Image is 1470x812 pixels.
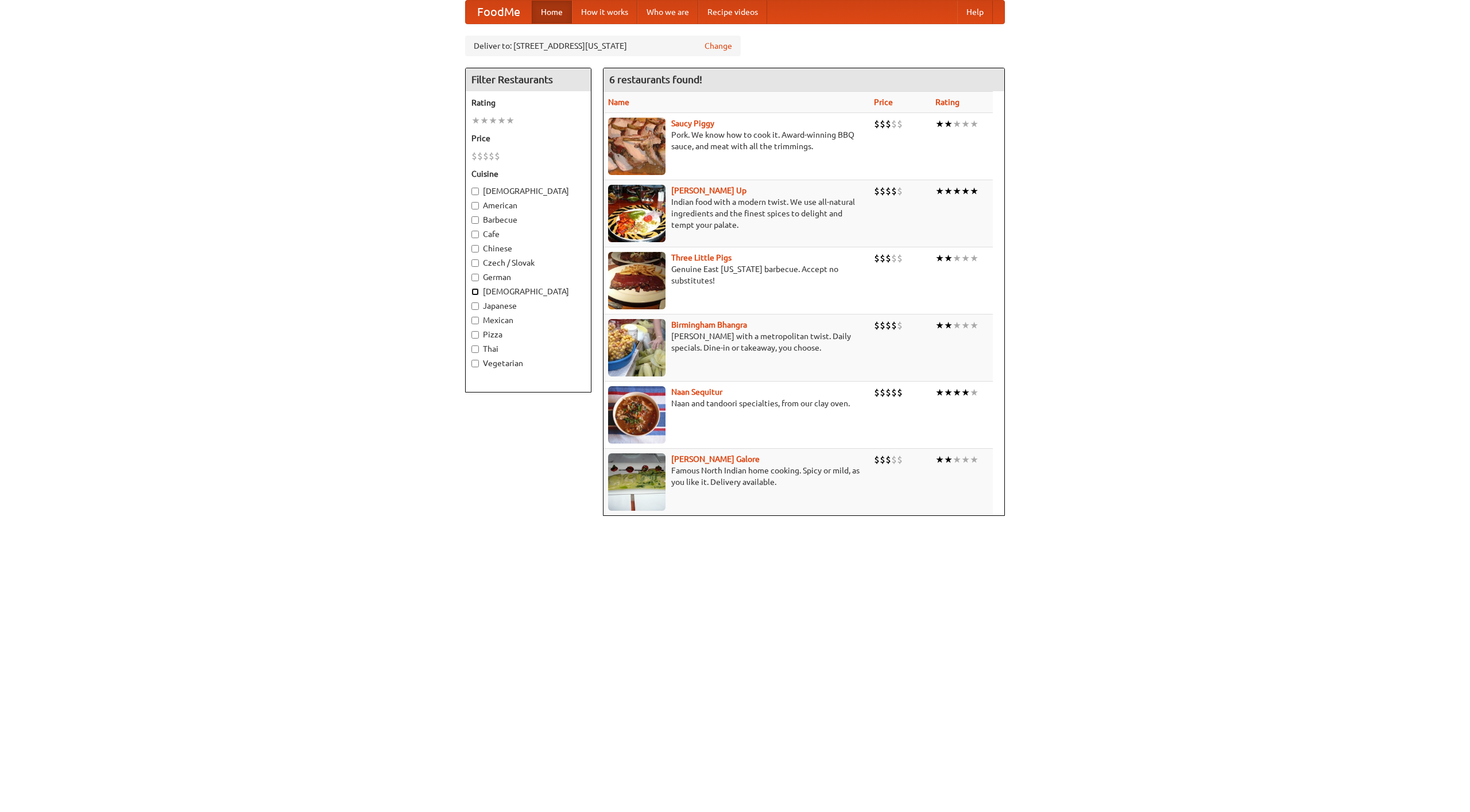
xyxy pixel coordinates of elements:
[506,114,514,127] li: ★
[970,386,978,399] li: ★
[891,319,897,332] li: $
[471,185,585,197] label: [DEMOGRAPHIC_DATA]
[935,453,944,466] li: ★
[874,386,880,399] li: $
[471,114,480,127] li: ★
[489,114,497,127] li: ★
[880,319,885,332] li: $
[897,319,903,332] li: $
[944,319,953,332] li: ★
[891,118,897,130] li: $
[953,118,961,130] li: ★
[961,185,970,197] li: ★
[957,1,993,24] a: Help
[961,252,970,265] li: ★
[880,453,885,466] li: $
[961,118,970,130] li: ★
[466,1,532,24] a: FoodMe
[944,453,953,466] li: ★
[970,118,978,130] li: ★
[953,252,961,265] li: ★
[608,185,666,242] img: curryup.jpg
[471,314,585,326] label: Mexican
[471,97,585,108] h5: Rating
[608,252,666,309] img: littlepigs.jpg
[477,150,483,162] li: $
[483,150,489,162] li: $
[471,133,585,144] h5: Price
[671,186,746,195] a: [PERSON_NAME] Up
[471,302,479,310] input: Japanese
[970,453,978,466] li: ★
[489,150,494,162] li: $
[970,252,978,265] li: ★
[608,98,629,107] a: Name
[471,245,479,252] input: Chinese
[471,317,479,324] input: Mexican
[935,319,944,332] li: ★
[891,185,897,197] li: $
[471,286,585,297] label: [DEMOGRAPHIC_DATA]
[608,129,865,152] p: Pork. We know how to cook it. Award-winning BBQ sauce, and meat with all the trimmings.
[480,114,489,127] li: ★
[471,358,585,369] label: Vegetarian
[698,1,767,24] a: Recipe videos
[671,253,732,262] b: Three Little Pigs
[608,386,666,444] img: naansequitur.jpg
[885,453,891,466] li: $
[953,453,961,466] li: ★
[970,185,978,197] li: ★
[671,387,722,397] a: Naan Sequitur
[471,300,585,312] label: Japanese
[935,252,944,265] li: ★
[471,216,479,224] input: Barbecue
[471,274,479,281] input: German
[944,185,953,197] li: ★
[953,319,961,332] li: ★
[609,74,702,85] ng-pluralize: 6 restaurants found!
[471,202,479,209] input: American
[874,252,880,265] li: $
[471,231,479,238] input: Cafe
[874,98,893,107] a: Price
[885,252,891,265] li: $
[874,185,880,197] li: $
[608,263,865,286] p: Genuine East [US_STATE] barbecue. Accept no substitutes!
[935,185,944,197] li: ★
[880,386,885,399] li: $
[671,320,747,329] b: Birmingham Bhangra
[935,98,960,107] a: Rating
[532,1,572,24] a: Home
[897,386,903,399] li: $
[880,185,885,197] li: $
[608,453,666,511] img: currygalore.jpg
[471,271,585,283] label: German
[961,386,970,399] li: ★
[471,329,585,340] label: Pizza
[935,118,944,130] li: ★
[874,118,880,130] li: $
[497,114,506,127] li: ★
[880,252,885,265] li: $
[885,185,891,197] li: $
[944,386,953,399] li: ★
[471,343,585,355] label: Thai
[935,386,944,399] li: ★
[897,185,903,197] li: $
[705,40,732,52] a: Change
[471,188,479,195] input: [DEMOGRAPHIC_DATA]
[471,259,479,267] input: Czech / Slovak
[671,119,714,128] a: Saucy Piggy
[953,386,961,399] li: ★
[471,331,479,339] input: Pizza
[608,398,865,409] p: Naan and tandoori specialties, from our clay oven.
[897,118,903,130] li: $
[471,288,479,296] input: [DEMOGRAPHIC_DATA]
[885,118,891,130] li: $
[471,257,585,269] label: Czech / Slovak
[671,454,760,464] a: [PERSON_NAME] Galore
